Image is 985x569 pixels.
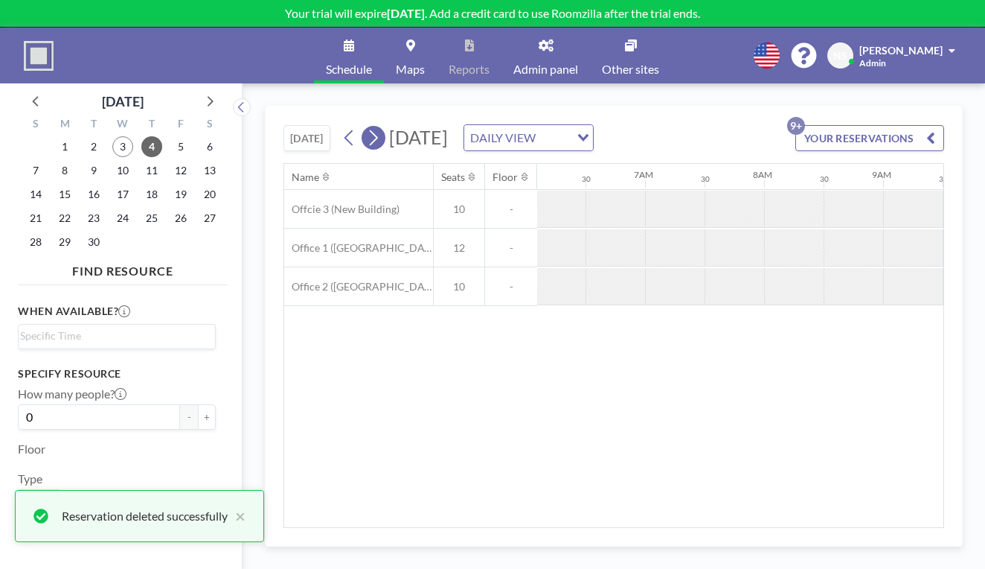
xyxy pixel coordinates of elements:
[485,241,537,255] span: -
[434,241,484,255] span: 12
[198,404,216,430] button: +
[141,136,162,157] span: Thursday, September 4, 2025
[441,171,465,184] div: Seats
[199,208,220,229] span: Saturday, September 27, 2025
[602,63,659,75] span: Other sites
[137,115,166,135] div: T
[22,115,51,135] div: S
[283,125,330,151] button: [DATE]
[228,507,246,525] button: close
[25,184,46,205] span: Sunday, September 14, 2025
[284,203,400,216] span: Offcie 3 (New Building)
[141,208,162,229] span: Thursday, September 25, 2025
[18,387,126,401] label: How many people?
[170,136,191,157] span: Friday, September 5, 2025
[389,126,448,148] span: [DATE]
[109,115,138,135] div: W
[18,471,42,486] label: Type
[112,208,133,229] span: Wednesday, September 24, 2025
[284,241,433,255] span: Office 1 ([GEOGRAPHIC_DATA])
[384,28,437,83] a: Maps
[141,160,162,181] span: Thursday, September 11, 2025
[833,49,847,63] span: NS
[939,174,948,184] div: 30
[83,184,104,205] span: Tuesday, September 16, 2025
[387,6,425,20] b: [DATE]
[25,160,46,181] span: Sunday, September 7, 2025
[859,44,943,57] span: [PERSON_NAME]
[820,174,829,184] div: 30
[83,232,104,252] span: Tuesday, September 30, 2025
[437,28,501,83] a: Reports
[485,280,537,293] span: -
[54,136,75,157] span: Monday, September 1, 2025
[19,325,215,347] div: Search for option
[284,280,433,293] span: Office 2 ([GEOGRAPHIC_DATA])
[83,160,104,181] span: Tuesday, September 9, 2025
[54,208,75,229] span: Monday, September 22, 2025
[467,128,539,147] span: DAILY VIEW
[199,160,220,181] span: Saturday, September 13, 2025
[112,136,133,157] span: Wednesday, September 3, 2025
[83,208,104,229] span: Tuesday, September 23, 2025
[54,232,75,252] span: Monday, September 29, 2025
[434,203,484,216] span: 10
[170,184,191,205] span: Friday, September 19, 2025
[80,115,109,135] div: T
[434,280,484,293] span: 10
[540,128,568,147] input: Search for option
[292,171,319,184] div: Name
[62,507,228,525] div: Reservation deleted successfully
[180,404,198,430] button: -
[314,28,384,83] a: Schedule
[170,160,191,181] span: Friday, September 12, 2025
[24,41,54,71] img: organization-logo
[501,28,590,83] a: Admin panel
[112,184,133,205] span: Wednesday, September 17, 2025
[54,160,75,181] span: Monday, September 8, 2025
[326,63,372,75] span: Schedule
[25,232,46,252] span: Sunday, September 28, 2025
[701,174,710,184] div: 30
[582,174,591,184] div: 30
[20,328,207,344] input: Search for option
[199,184,220,205] span: Saturday, September 20, 2025
[141,184,162,205] span: Thursday, September 18, 2025
[464,125,593,150] div: Search for option
[102,91,144,112] div: [DATE]
[18,258,228,279] h4: FIND RESOURCE
[54,184,75,205] span: Monday, September 15, 2025
[753,169,772,180] div: 8AM
[485,203,537,216] span: -
[199,136,220,157] span: Saturday, September 6, 2025
[493,171,518,184] div: Floor
[170,208,191,229] span: Friday, September 26, 2025
[634,169,653,180] div: 7AM
[396,63,425,75] span: Maps
[872,169,891,180] div: 9AM
[18,442,45,457] label: Floor
[166,115,195,135] div: F
[25,208,46,229] span: Sunday, September 21, 2025
[513,63,578,75] span: Admin panel
[449,63,490,75] span: Reports
[83,136,104,157] span: Tuesday, September 2, 2025
[795,125,944,151] button: YOUR RESERVATIONS9+
[590,28,671,83] a: Other sites
[195,115,224,135] div: S
[18,367,216,381] h3: Specify resource
[112,160,133,181] span: Wednesday, September 10, 2025
[51,115,80,135] div: M
[859,57,886,69] span: Admin
[787,117,805,135] p: 9+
